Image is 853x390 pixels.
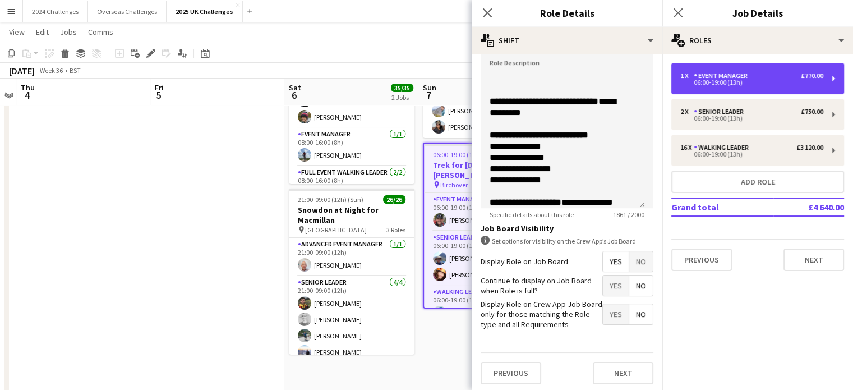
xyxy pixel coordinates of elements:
a: Jobs [56,25,81,39]
button: 2024 Challenges [23,1,88,22]
span: Edit [36,27,49,37]
span: Jobs [60,27,77,37]
span: Week 36 [37,66,65,75]
h3: Trek for [DATE] with [PERSON_NAME] [424,160,547,180]
span: Yes [603,276,629,296]
span: Fri [155,82,164,93]
span: 5 [153,89,164,102]
span: 4 [19,89,35,102]
span: Birchover [440,181,468,189]
span: 06:00-19:00 (13h) [433,150,482,159]
a: View [4,25,29,39]
button: Previous [481,362,541,384]
div: 1 x [680,72,694,80]
div: £3 120.00 [796,144,823,152]
span: No [629,276,653,296]
a: Comms [84,25,118,39]
div: Roles [662,27,853,54]
div: Shift [472,27,662,54]
a: Edit [31,25,53,39]
div: 16 x [680,144,694,152]
app-card-role: Advanced Event Manager1/121:00-09:00 (12h)[PERSON_NAME] [289,238,414,276]
span: No [629,304,653,324]
span: 26/26 [383,195,405,204]
span: View [9,27,25,37]
h3: Snowdon at Night for Macmillan [289,205,414,225]
div: [DATE] [9,65,35,76]
span: Comms [88,27,113,37]
span: Thu [21,82,35,93]
button: Next [783,249,844,271]
label: Continue to display on Job Board when Role is full? [481,276,602,296]
app-card-role: Event Manager1/106:00-19:00 (13h)[PERSON_NAME] [424,193,547,231]
button: Overseas Challenges [88,1,167,22]
app-job-card: 06:00-19:00 (13h)19/19Trek for [DATE] with [PERSON_NAME] Birchover3 RolesEvent Manager1/106:00-19... [423,143,548,309]
app-card-role: Full Event Walking Leader2/208:00-16:00 (8h) [289,166,414,224]
button: Add role [671,171,844,193]
div: BST [70,66,81,75]
app-job-card: 21:00-09:00 (12h) (Sun)26/26Snowdon at Night for Macmillan [GEOGRAPHIC_DATA]3 RolesAdvanced Event... [289,189,414,355]
app-card-role: Event Manager1/108:00-16:00 (8h)[PERSON_NAME] [289,128,414,166]
div: Walking Leader [694,144,753,152]
button: Next [593,362,653,384]
div: Set options for visibility on the Crew App’s Job Board [481,236,653,246]
h3: Job Details [662,6,853,20]
span: Sun [423,82,436,93]
span: Yes [603,251,629,272]
div: 06:00-19:00 (13h) [680,152,823,157]
span: 21:00-09:00 (12h) (Sun) [298,195,363,204]
td: Grand total [671,198,773,216]
div: 2 Jobs [391,93,413,102]
div: £770.00 [801,72,823,80]
app-card-role: Senior Leader4/421:00-09:00 (12h)[PERSON_NAME][PERSON_NAME][PERSON_NAME][PERSON_NAME] [289,276,414,363]
h3: Role Details [472,6,662,20]
span: 35/35 [391,84,413,92]
span: 3 Roles [386,226,405,234]
app-card-role: Senior Leader2/206:00-19:00 (13h)[PERSON_NAME][PERSON_NAME] [424,231,547,286]
button: Previous [671,249,732,271]
div: Senior Leader [694,108,748,116]
div: 06:00-19:00 (13h) [680,80,823,85]
label: Display Role on Job Board [481,256,568,267]
h3: Job Board Visibility [481,223,653,233]
td: £4 640.00 [773,198,844,216]
div: 06:00-19:00 (13h) [680,116,823,121]
span: 6 [287,89,301,102]
div: £750.00 [801,108,823,116]
span: Sat [289,82,301,93]
span: Specific details about this role [481,210,583,219]
span: No [629,251,653,272]
button: 2025 UK Challenges [167,1,243,22]
div: Event Manager [694,72,752,80]
label: Display Role on Crew App Job Board only for those matching the Role type and all Requirements [481,299,602,330]
span: 7 [421,89,436,102]
span: 1861 / 2000 [604,210,653,219]
span: Yes [603,304,629,324]
div: 2 x [680,108,694,116]
span: [GEOGRAPHIC_DATA] [305,226,367,234]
